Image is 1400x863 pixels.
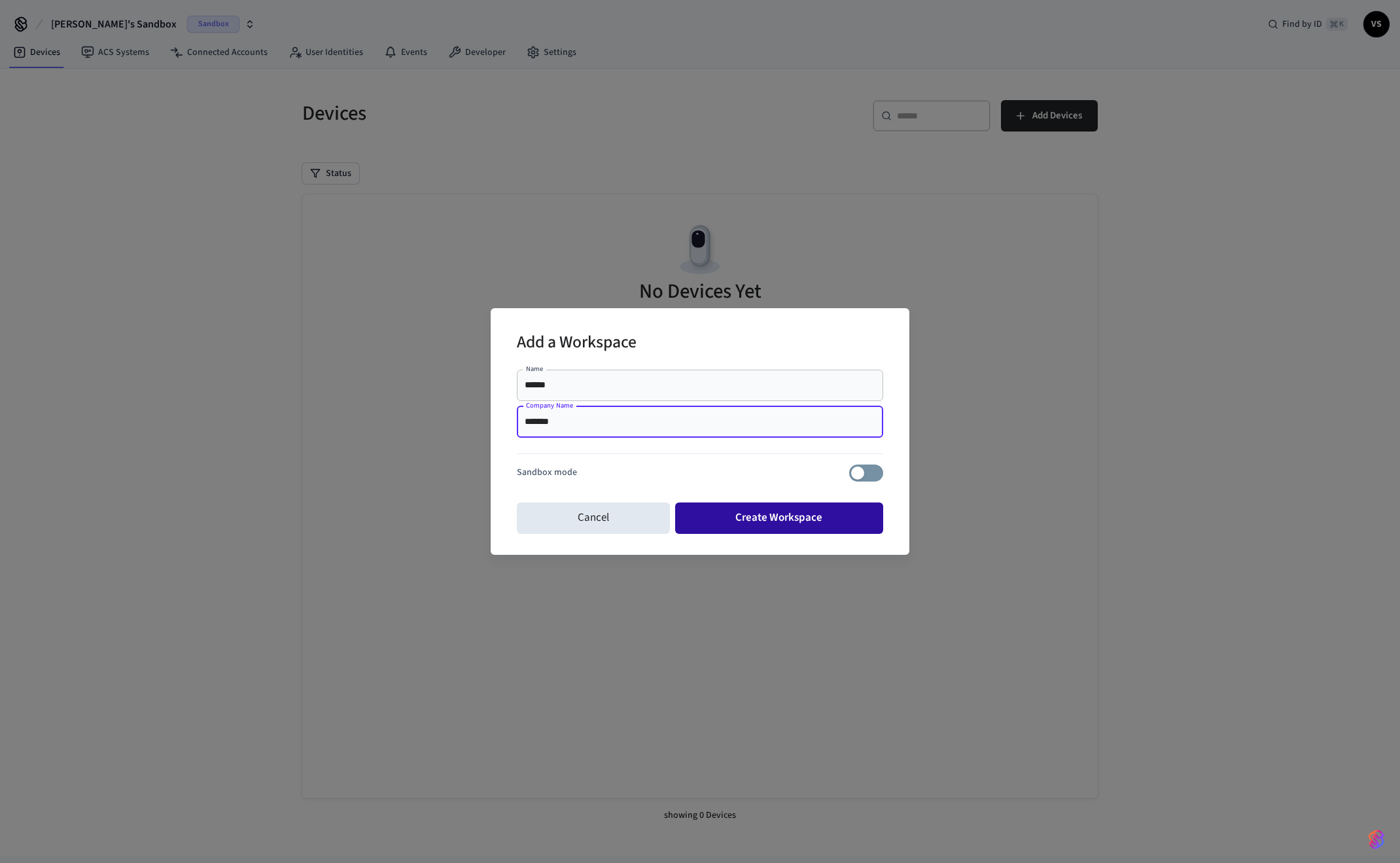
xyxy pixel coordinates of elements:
[517,324,637,364] h2: Add a Workspace
[526,400,573,410] label: Company Name
[526,364,543,374] label: Name
[517,466,577,480] p: Sandbox mode
[675,502,884,534] button: Create Workspace
[1369,829,1384,850] img: SeamLogoGradient.69752ec5.svg
[517,502,670,534] button: Cancel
